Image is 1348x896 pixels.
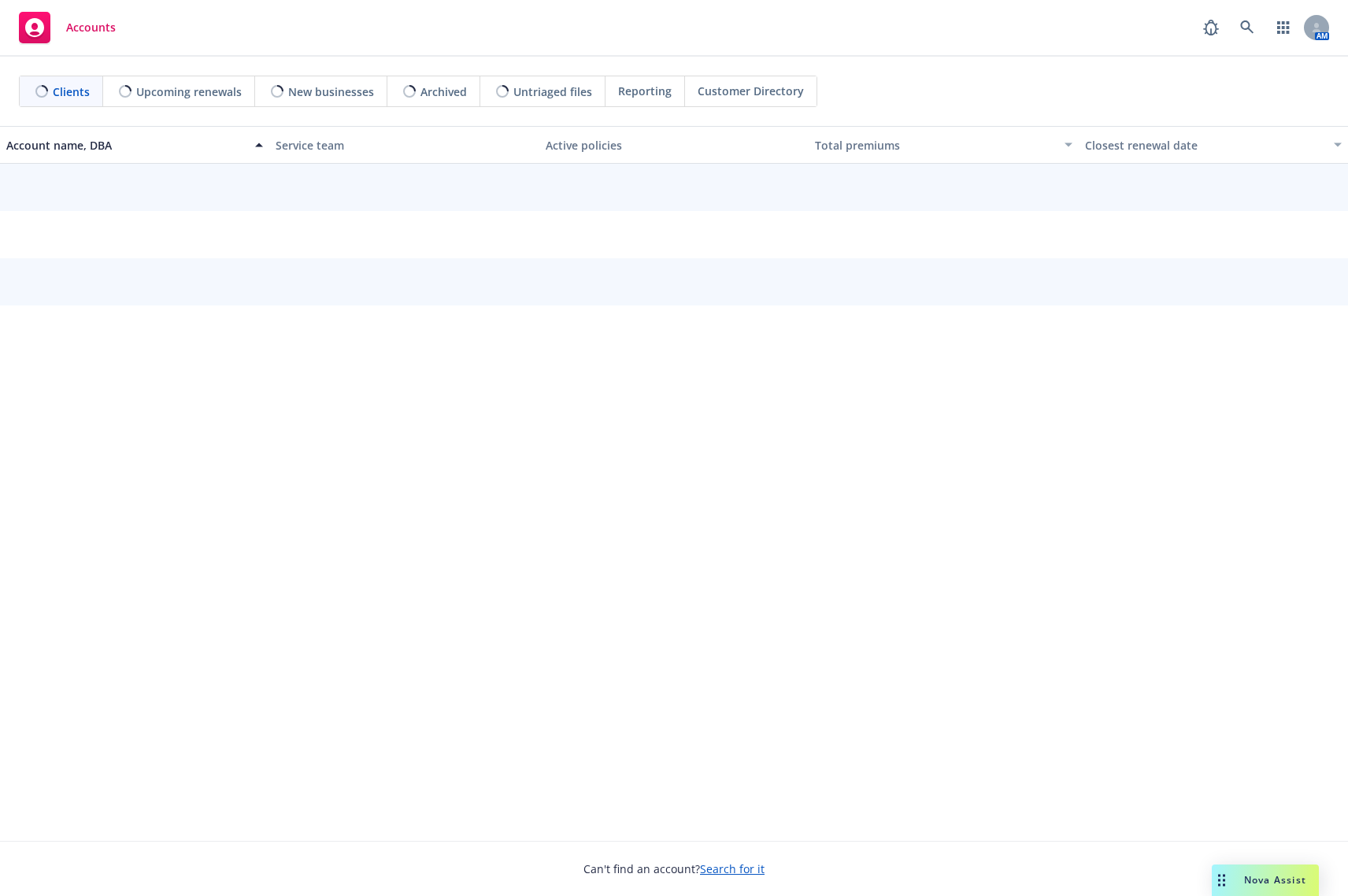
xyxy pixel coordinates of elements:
[618,83,672,99] span: Reporting
[1268,12,1299,43] a: Switch app
[13,6,122,50] a: Accounts
[53,83,90,100] span: Clients
[1212,865,1231,896] div: Drag to move
[513,83,592,100] span: Untriaged files
[546,137,802,154] div: Active policies
[1231,12,1263,43] a: Search
[809,126,1078,164] button: Total premiums
[815,137,1054,154] div: Total premiums
[66,21,116,34] span: Accounts
[1195,12,1227,43] a: Report a Bug
[1079,126,1348,164] button: Closest renewal date
[1244,873,1306,887] span: Nova Assist
[583,861,765,877] span: Can't find an account?
[6,137,246,154] div: Account name, DBA
[269,126,539,164] button: Service team
[700,861,765,876] a: Search for it
[276,137,532,154] div: Service team
[1212,865,1319,896] button: Nova Assist
[288,83,374,100] span: New businesses
[698,83,804,99] span: Customer Directory
[136,83,242,100] span: Upcoming renewals
[420,83,467,100] span: Archived
[539,126,809,164] button: Active policies
[1085,137,1324,154] div: Closest renewal date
